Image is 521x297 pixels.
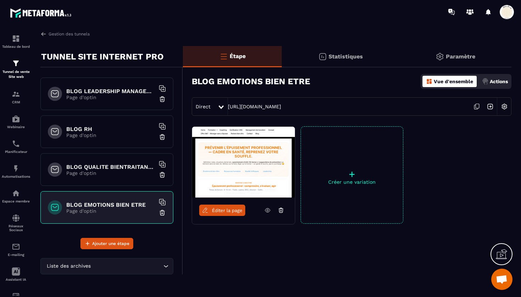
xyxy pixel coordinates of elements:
[159,133,166,141] img: trash
[2,109,30,134] a: automationsautomationsWebinaire
[12,139,20,148] img: scheduler
[490,79,508,84] p: Actions
[2,184,30,209] a: automationsautomationsEspace membre
[2,134,30,159] a: schedulerschedulerPlanificateur
[2,262,30,287] a: Assistant IA
[426,78,432,85] img: dashboard-orange.40269519.svg
[12,242,20,251] img: email
[498,100,511,113] img: setting-w.858f3a88.svg
[318,52,327,61] img: stats.20deebd0.svg
[491,269,512,290] div: Ouvrir le chat
[2,150,30,154] p: Planificateur
[66,208,155,214] p: Page d'optin
[2,237,30,262] a: emailemailE-mailing
[483,100,497,113] img: arrow-next.bcc2205e.svg
[40,258,173,274] div: Search for option
[66,201,155,208] h6: BLOG EMOTIONS BIEN ETRE
[301,179,403,185] p: Créer une variation
[2,29,30,54] a: formationformationTableau de bord
[446,53,475,60] p: Paramètre
[329,53,363,60] p: Statistiques
[41,50,164,64] p: TUNNEL SITE INTERNET PRO
[12,164,20,173] img: automations
[45,262,92,270] span: Liste des archives
[92,262,162,270] input: Search for option
[159,96,166,103] img: trash
[219,52,228,61] img: bars-o.4a397970.svg
[159,171,166,178] img: trash
[2,125,30,129] p: Webinaire
[10,6,74,19] img: logo
[301,169,403,179] p: +
[2,54,30,85] a: formationformationTunnel de vente Site web
[12,214,20,222] img: social-network
[66,126,155,132] h6: BLOG RH
[12,59,20,68] img: formation
[2,45,30,48] p: Tableau de bord
[230,53,246,59] p: Étape
[12,115,20,123] img: automations
[159,209,166,216] img: trash
[436,52,444,61] img: setting-gr.5f69749f.svg
[2,278,30,281] p: Assistant IA
[434,79,473,84] p: Vue d'ensemble
[66,132,155,138] p: Page d'optin
[66,170,155,176] p: Page d'optin
[2,253,30,257] p: E-mailing
[66,164,155,170] h6: BLOG QUALITE BIENTRAITANCE
[192,76,310,86] h3: BLOG EMOTIONS BIEN ETRE
[80,238,133,249] button: Ajouter une étape
[2,175,30,178] p: Automatisations
[212,208,242,213] span: Éditer la page
[192,127,295,198] img: image
[66,88,155,95] h6: BLOG LEADERSHIP MANAGEMENT
[2,209,30,237] a: social-networksocial-networkRéseaux Sociaux
[12,189,20,198] img: automations
[2,224,30,232] p: Réseaux Sociaux
[2,100,30,104] p: CRM
[228,104,281,109] a: [URL][DOMAIN_NAME]
[12,90,20,98] img: formation
[2,159,30,184] a: automationsautomationsAutomatisations
[2,69,30,79] p: Tunnel de vente Site web
[66,95,155,100] p: Page d'optin
[2,199,30,203] p: Espace membre
[199,205,245,216] a: Éditer la page
[92,240,129,247] span: Ajouter une étape
[482,78,488,85] img: actions.d6e523a2.png
[12,34,20,43] img: formation
[196,104,211,109] span: Direct
[2,85,30,109] a: formationformationCRM
[40,31,47,37] img: arrow
[40,31,90,37] a: Gestion des tunnels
